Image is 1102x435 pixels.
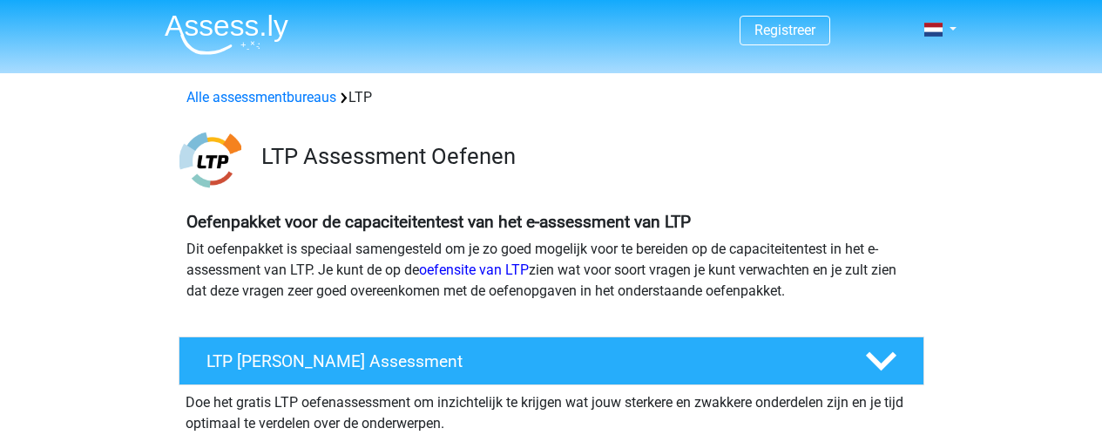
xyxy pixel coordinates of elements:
[165,14,288,55] img: Assessly
[172,336,931,385] a: LTP [PERSON_NAME] Assessment
[179,87,923,108] div: LTP
[186,239,916,302] p: Dit oefenpakket is speciaal samengesteld om je zo goed mogelijk voor te bereiden op de capaciteit...
[186,89,336,105] a: Alle assessmentbureaus
[261,143,910,170] h3: LTP Assessment Oefenen
[419,262,529,278] a: oefensite van LTP
[179,385,924,434] div: Doe het gratis LTP oefenassessment om inzichtelijk te krijgen wat jouw sterkere en zwakkere onder...
[186,212,691,232] b: Oefenpakket voor de capaciteitentest van het e-assessment van LTP
[754,22,815,38] a: Registreer
[206,351,837,371] h4: LTP [PERSON_NAME] Assessment
[179,129,241,191] img: ltp.png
